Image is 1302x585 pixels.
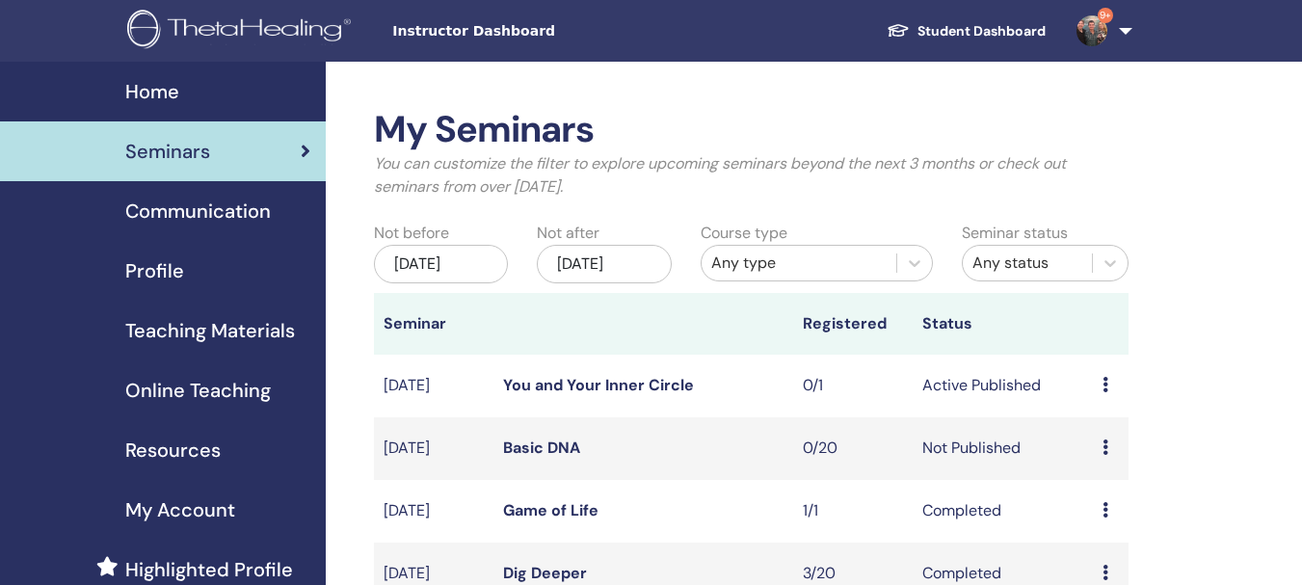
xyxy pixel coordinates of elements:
[793,293,913,355] th: Registered
[503,438,580,458] a: Basic DNA
[537,245,671,283] div: [DATE]
[374,417,493,480] td: [DATE]
[374,152,1129,199] p: You can customize the filter to explore upcoming seminars beyond the next 3 months or check out s...
[127,10,358,53] img: logo.png
[125,77,179,106] span: Home
[503,563,587,583] a: Dig Deeper
[125,316,295,345] span: Teaching Materials
[374,355,493,417] td: [DATE]
[125,436,221,465] span: Resources
[711,252,887,275] div: Any type
[793,355,913,417] td: 0/1
[887,22,910,39] img: graduation-cap-white.svg
[1076,15,1107,46] img: default.jpg
[374,245,508,283] div: [DATE]
[125,555,293,584] span: Highlighted Profile
[374,480,493,543] td: [DATE]
[503,500,598,520] a: Game of Life
[972,252,1082,275] div: Any status
[392,21,681,41] span: Instructor Dashboard
[913,355,1092,417] td: Active Published
[913,417,1092,480] td: Not Published
[125,376,271,405] span: Online Teaching
[537,222,599,245] label: Not after
[374,222,449,245] label: Not before
[125,495,235,524] span: My Account
[701,222,787,245] label: Course type
[793,417,913,480] td: 0/20
[913,480,1092,543] td: Completed
[1098,8,1113,23] span: 9+
[125,137,210,166] span: Seminars
[503,375,694,395] a: You and Your Inner Circle
[871,13,1061,49] a: Student Dashboard
[793,480,913,543] td: 1/1
[125,197,271,226] span: Communication
[374,293,493,355] th: Seminar
[913,293,1092,355] th: Status
[962,222,1068,245] label: Seminar status
[374,108,1129,152] h2: My Seminars
[125,256,184,285] span: Profile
